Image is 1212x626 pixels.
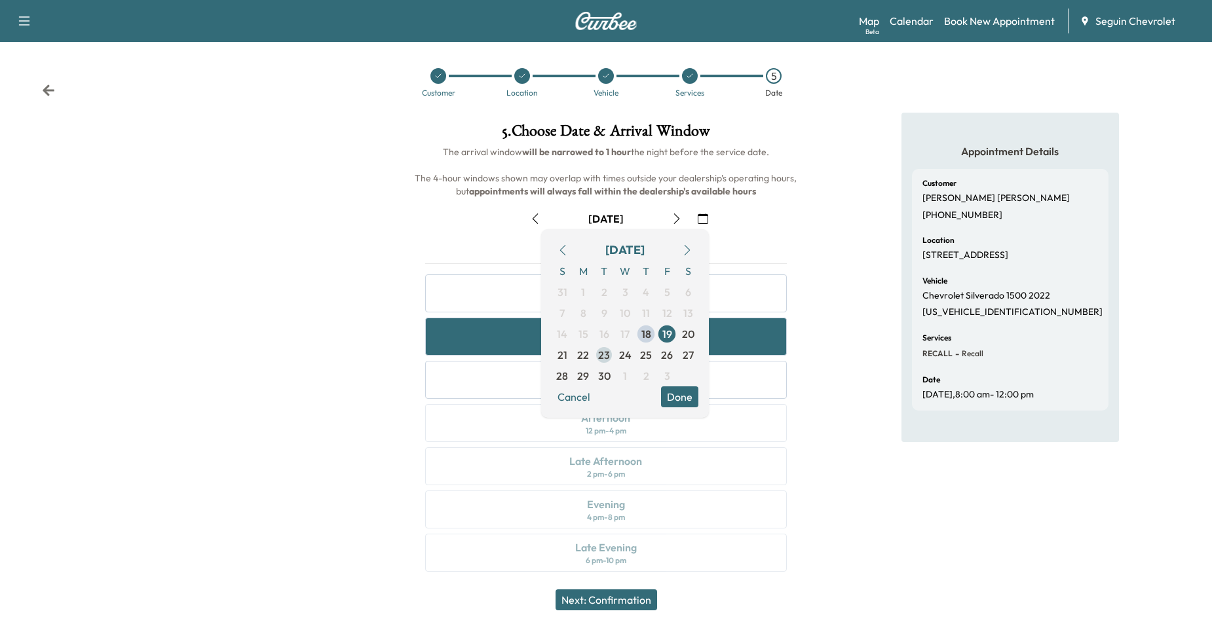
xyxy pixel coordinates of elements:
[865,27,879,37] div: Beta
[578,326,588,342] span: 15
[577,368,589,384] span: 29
[506,89,538,97] div: Location
[683,305,693,321] span: 13
[675,89,704,97] div: Services
[557,326,567,342] span: 14
[558,347,567,363] span: 21
[953,347,959,360] span: -
[580,305,586,321] span: 8
[599,326,609,342] span: 16
[661,347,673,363] span: 26
[765,89,782,97] div: Date
[922,193,1070,204] p: [PERSON_NAME] [PERSON_NAME]
[615,261,635,282] span: W
[601,284,607,300] span: 2
[552,386,596,407] button: Cancel
[922,179,956,187] h6: Customer
[469,185,756,197] b: appointments will always fall within the dealership's available hours
[944,13,1055,29] a: Book New Appointment
[643,284,649,300] span: 4
[922,277,947,285] h6: Vehicle
[922,249,1008,261] p: [STREET_ADDRESS]
[415,146,799,197] span: The arrival window the night before the service date. The 4-hour windows shown may overlap with t...
[922,290,1050,302] p: Chevrolet Silverado 1500 2022
[415,123,798,145] h1: 5 . Choose Date & Arrival Window
[890,13,934,29] a: Calendar
[766,68,782,84] div: 5
[922,376,940,384] h6: Date
[575,12,637,30] img: Curbee Logo
[620,305,630,321] span: 10
[605,241,645,259] div: [DATE]
[664,284,670,300] span: 5
[640,347,652,363] span: 25
[558,284,567,300] span: 31
[677,261,698,282] span: S
[922,334,951,342] h6: Services
[594,261,615,282] span: T
[573,261,594,282] span: M
[959,348,983,359] span: Recall
[559,305,565,321] span: 7
[556,368,568,384] span: 28
[422,89,455,97] div: Customer
[635,261,656,282] span: T
[643,368,649,384] span: 2
[641,326,651,342] span: 18
[662,326,672,342] span: 19
[922,348,953,359] span: RECALL
[664,368,670,384] span: 3
[682,326,694,342] span: 20
[623,368,627,384] span: 1
[577,347,589,363] span: 22
[922,306,1103,318] p: [US_VEHICLE_IDENTIFICATION_NUMBER]
[622,284,628,300] span: 3
[552,261,573,282] span: S
[522,146,631,158] b: will be narrowed to 1 hour
[620,326,630,342] span: 17
[1095,13,1175,29] span: Seguin Chevrolet
[859,13,879,29] a: MapBeta
[42,84,55,97] div: Back
[619,347,632,363] span: 24
[598,347,610,363] span: 23
[601,305,607,321] span: 9
[588,212,624,226] div: [DATE]
[656,261,677,282] span: F
[661,386,698,407] button: Done
[922,236,955,244] h6: Location
[922,389,1034,401] p: [DATE] , 8:00 am - 12:00 pm
[922,210,1002,221] p: [PHONE_NUMBER]
[683,347,694,363] span: 27
[598,368,611,384] span: 30
[912,144,1108,158] h5: Appointment Details
[594,89,618,97] div: Vehicle
[581,284,585,300] span: 1
[685,284,691,300] span: 6
[556,589,657,610] button: Next: Confirmation
[642,305,650,321] span: 11
[662,305,672,321] span: 12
